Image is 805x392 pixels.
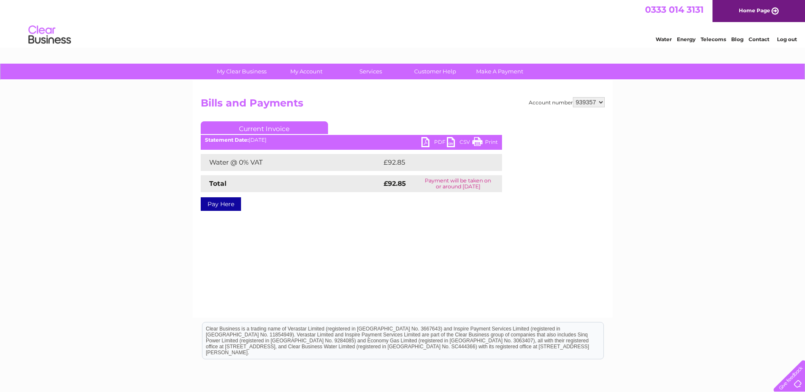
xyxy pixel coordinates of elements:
a: Log out [777,36,797,42]
a: Contact [749,36,769,42]
img: logo.png [28,22,71,48]
td: £92.85 [381,154,485,171]
a: Current Invoice [201,121,328,134]
h2: Bills and Payments [201,97,605,113]
b: Statement Date: [205,137,249,143]
a: 0333 014 3131 [645,4,704,15]
a: Pay Here [201,197,241,211]
a: Blog [731,36,743,42]
a: CSV [447,137,472,149]
a: Customer Help [400,64,470,79]
div: Clear Business is a trading name of Verastar Limited (registered in [GEOGRAPHIC_DATA] No. 3667643... [202,5,603,41]
a: Make A Payment [465,64,535,79]
a: Print [472,137,498,149]
a: PDF [421,137,447,149]
strong: £92.85 [384,179,406,188]
strong: Total [209,179,227,188]
a: My Account [271,64,341,79]
div: [DATE] [201,137,502,143]
a: My Clear Business [207,64,277,79]
a: Services [336,64,406,79]
a: Energy [677,36,696,42]
td: Payment will be taken on or around [DATE] [414,175,502,192]
a: Telecoms [701,36,726,42]
td: Water @ 0% VAT [201,154,381,171]
a: Water [656,36,672,42]
div: Account number [529,97,605,107]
